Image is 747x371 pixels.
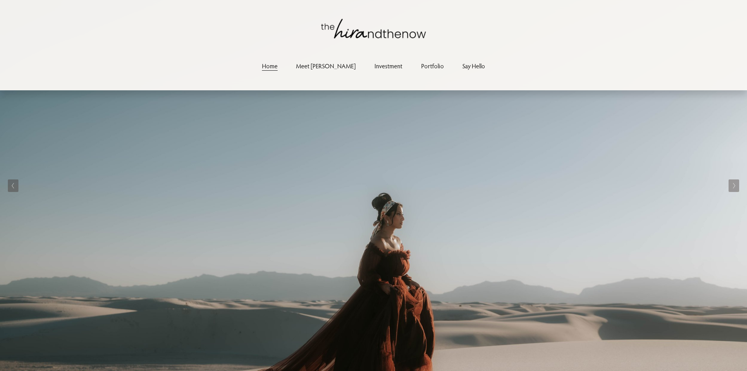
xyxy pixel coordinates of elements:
[8,179,18,192] button: Previous Slide
[421,61,444,71] a: Portfolio
[729,179,739,192] button: Next Slide
[296,61,356,71] a: Meet [PERSON_NAME]
[262,61,278,71] a: Home
[321,19,426,38] img: thehirandthenow
[462,61,485,71] a: Say Hello
[374,61,402,71] a: Investment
